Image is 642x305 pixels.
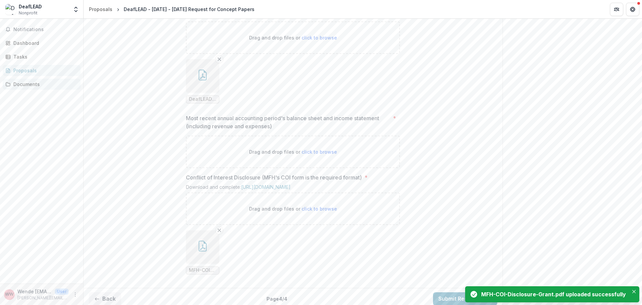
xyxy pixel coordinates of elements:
[3,65,81,76] a: Proposals
[186,230,219,275] div: Remove FileMFH-COI-Disclosure-Grant.pdf
[86,4,257,14] nav: breadcrumb
[5,292,14,297] div: Wende wende.wagner@deaflead.org
[186,184,400,193] div: Download and complete:
[189,268,216,273] span: MFH-COI-Disclosure-Grant.pdf
[86,4,115,14] a: Proposals
[302,206,337,212] span: click to browse
[17,288,52,295] p: Wende [EMAIL_ADDRESS][PERSON_NAME][DOMAIN_NAME]
[13,81,75,88] div: Documents
[249,205,337,212] p: Drag and drop files or
[302,149,337,155] span: click to browse
[3,37,81,49] a: Dashboard
[189,96,216,102] span: DeafLEAD 990 FINAL Public Disclosure.pdf
[55,289,69,295] p: User
[215,55,223,63] button: Remove File
[19,3,42,10] div: DeafLEAD
[186,173,362,181] p: Conflict of Interest Disclosure (MFH's COI form is the required format)
[19,10,37,16] span: Nonprofit
[462,284,642,305] div: Notifications-bottom-right
[13,27,78,32] span: Notifications
[186,114,390,130] p: Most recent annual accounting period's balance sheet and income statement (including revenue and ...
[3,79,81,90] a: Documents
[71,291,79,299] button: More
[215,226,223,234] button: Remove File
[249,34,337,41] p: Drag and drop files or
[17,295,69,301] p: [PERSON_NAME][EMAIL_ADDRESS][PERSON_NAME][DOMAIN_NAME]
[630,288,638,296] button: Close
[266,295,287,302] p: Page 4 / 4
[124,6,254,13] div: DeafLEAD - [DATE] - [DATE] Request for Concept Papers
[302,35,337,41] span: click to browse
[626,3,639,16] button: Get Help
[3,51,81,62] a: Tasks
[13,53,75,60] div: Tasks
[13,40,75,47] div: Dashboard
[5,4,16,15] img: DeafLEAD
[13,67,75,74] div: Proposals
[3,24,81,35] button: Notifications
[186,59,219,103] div: Remove FileDeafLEAD 990 FINAL Public Disclosure.pdf
[610,3,623,16] button: Partners
[241,184,291,190] a: [URL][DOMAIN_NAME]
[71,3,81,16] button: Open entity switcher
[481,290,626,298] div: MFH-COI-Disclosure-Grant.pdf uploaded successfully
[89,6,112,13] div: Proposals
[249,148,337,155] p: Drag and drop files or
